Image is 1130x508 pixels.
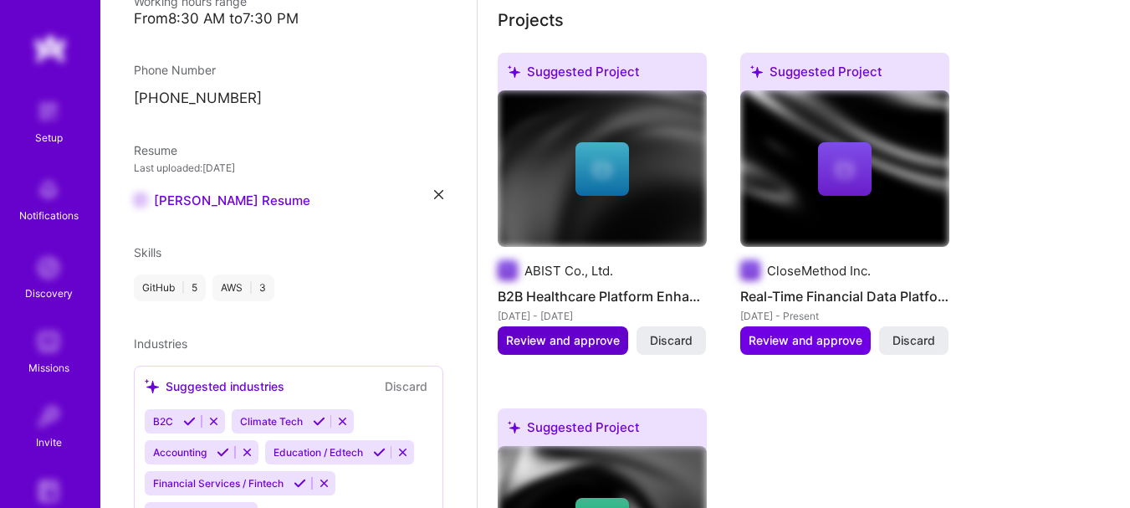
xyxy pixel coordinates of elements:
[153,477,284,490] span: Financial Services / Fintech
[33,33,67,64] img: logo
[19,207,79,224] div: Notifications
[294,477,306,490] i: Accept
[182,281,185,295] span: |
[31,94,66,129] img: setup
[35,129,63,146] div: Setup
[32,326,65,359] img: teamwork
[28,359,69,377] div: Missions
[498,307,707,325] div: [DATE] - [DATE]
[498,90,707,248] img: cover
[241,446,253,459] i: Reject
[508,421,520,434] i: icon SuggestedTeams
[134,89,443,109] p: [PHONE_NUMBER]
[767,262,871,280] div: CloseMethod Inc.
[32,400,65,434] img: Invite
[650,332,693,349] span: Discard
[508,65,520,78] i: icon SuggestedTeams
[134,336,187,351] span: Industries
[380,377,432,396] button: Discard
[892,332,935,349] span: Discard
[134,245,161,259] span: Skills
[740,260,760,280] img: Company logo
[134,190,310,210] a: [PERSON_NAME] Resume
[740,307,949,325] div: [DATE] - Present
[134,193,147,207] img: Resume
[506,332,620,349] span: Review and approve
[134,159,443,177] div: Last uploaded: [DATE]
[879,326,948,355] button: Discard
[396,446,409,459] i: Reject
[336,415,349,428] i: Reject
[434,190,443,199] i: icon Close
[240,415,303,428] span: Climate Tech
[498,285,707,307] h4: B2B Healthcare Platform Enhancement
[740,90,949,248] img: cover
[134,10,443,28] div: From 8:30 AM to 7:30 PM
[134,63,216,77] span: Phone Number
[637,326,706,355] button: Discard
[740,326,871,355] button: Review and approve
[498,53,707,97] div: Suggested Project
[498,8,564,33] div: Add projects you've worked on
[207,415,220,428] i: Reject
[524,262,613,280] div: ABIST Co., Ltd.
[498,260,518,280] img: Company logo
[749,332,862,349] span: Review and approve
[25,285,73,302] div: Discovery
[145,377,284,395] div: Suggested industries
[498,408,707,453] div: Suggested Project
[740,53,949,97] div: Suggested Project
[498,326,628,355] button: Review and approve
[32,475,65,508] img: guide book
[36,434,62,451] div: Invite
[313,415,325,428] i: Accept
[153,415,173,428] span: B2C
[153,446,207,459] span: Accounting
[217,446,229,459] i: Accept
[145,379,159,393] i: icon SuggestedTeams
[134,275,206,301] div: GitHub 5
[32,251,65,285] img: discovery
[32,173,65,207] img: bell
[750,65,763,78] i: icon SuggestedTeams
[183,415,196,428] i: Accept
[249,281,253,295] span: |
[498,8,564,33] div: Projects
[318,477,330,490] i: Reject
[212,275,274,301] div: AWS 3
[740,285,949,307] h4: Real-Time Financial Data Platform Development
[274,446,363,459] span: Education / Edtech
[373,446,386,459] i: Accept
[134,143,177,157] span: Resume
